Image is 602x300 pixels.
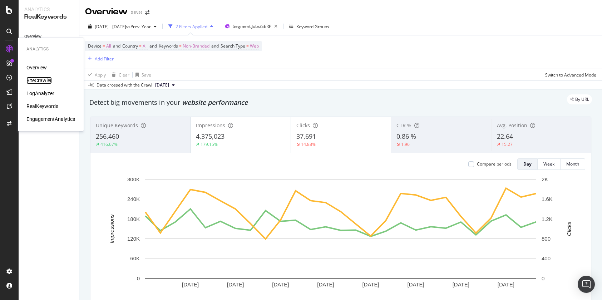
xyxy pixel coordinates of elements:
[296,24,329,30] div: Keyword Groups
[145,10,149,15] div: arrow-right-arrow-left
[26,64,47,71] a: Overview
[127,196,140,202] text: 240K
[139,43,142,49] span: =
[196,122,225,129] span: Impressions
[143,41,148,51] span: All
[95,56,114,62] div: Add Filter
[26,77,52,84] a: SiteCrawler
[301,141,316,147] div: 14.88%
[227,281,244,287] text: [DATE]
[96,176,585,300] svg: A chart.
[133,69,151,80] button: Save
[396,132,416,141] span: 0.86 %
[477,161,512,167] div: Compare periods
[296,132,316,141] span: 37,691
[127,216,140,222] text: 180K
[497,132,513,141] span: 22.64
[542,236,551,242] text: 800
[408,281,424,287] text: [DATE]
[149,43,157,49] span: and
[182,281,199,287] text: [DATE]
[24,13,73,21] div: RealKeywords
[109,214,115,243] text: Impressions
[166,21,216,32] button: 2 Filters Applied
[567,94,592,104] div: legacy label
[566,161,579,167] div: Month
[152,81,178,89] button: [DATE]
[85,21,159,32] button: [DATE] - [DATE]vsPrev. Year
[542,176,548,182] text: 2K
[126,24,151,30] span: vs Prev. Year
[542,69,596,80] button: Switch to Advanced Mode
[296,122,310,129] span: Clicks
[142,72,151,78] div: Save
[183,41,209,51] span: Non-Branded
[566,221,572,236] text: Clicks
[95,24,126,30] span: [DATE] - [DATE]
[523,161,532,167] div: Day
[561,158,585,170] button: Month
[88,43,102,49] span: Device
[272,281,289,287] text: [DATE]
[97,82,152,88] div: Data crossed with the Crawl
[176,24,207,30] div: 2 Filters Applied
[159,43,178,49] span: Keywords
[317,281,334,287] text: [DATE]
[155,82,169,88] span: 2025 Aug. 8th
[222,21,280,32] button: Segment:Jobs/SERP
[26,46,75,52] div: Analytics
[85,54,114,63] button: Add Filter
[362,281,379,287] text: [DATE]
[26,103,58,110] a: RealKeywords
[85,69,106,80] button: Apply
[24,33,74,40] a: Overview
[575,97,589,102] span: By URL
[517,158,538,170] button: Day
[396,122,411,129] span: CTR %
[130,9,142,16] div: XING
[201,141,218,147] div: 179.15%
[497,122,527,129] span: Avg. Position
[24,33,41,40] div: Overview
[113,43,120,49] span: and
[85,6,128,18] div: Overview
[26,115,75,123] a: EngagementAnalytics
[246,43,249,49] span: =
[96,122,138,129] span: Unique Keywords
[119,72,129,78] div: Clear
[95,72,106,78] div: Apply
[26,90,54,97] a: LogAnalyzer
[233,23,271,29] span: Segment: Jobs/SERP
[286,21,332,32] button: Keyword Groups
[103,43,105,49] span: =
[453,281,469,287] text: [DATE]
[106,41,111,51] span: All
[543,161,554,167] div: Week
[179,43,182,49] span: =
[130,255,140,261] text: 60K
[109,69,129,80] button: Clear
[24,6,73,13] div: Analytics
[542,255,551,261] text: 400
[578,276,595,293] div: Open Intercom Messenger
[196,132,224,141] span: 4,375,023
[545,72,596,78] div: Switch to Advanced Mode
[100,141,118,147] div: 416.67%
[542,275,544,281] text: 0
[127,236,140,242] text: 120K
[538,158,561,170] button: Week
[137,275,140,281] text: 0
[122,43,138,49] span: Country
[401,141,410,147] div: 1.96
[250,41,259,51] span: Web
[502,141,513,147] div: 15.27
[542,196,553,202] text: 1.6K
[542,216,553,222] text: 1.2K
[221,43,245,49] span: Search Type
[127,176,140,182] text: 300K
[96,132,119,141] span: 256,460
